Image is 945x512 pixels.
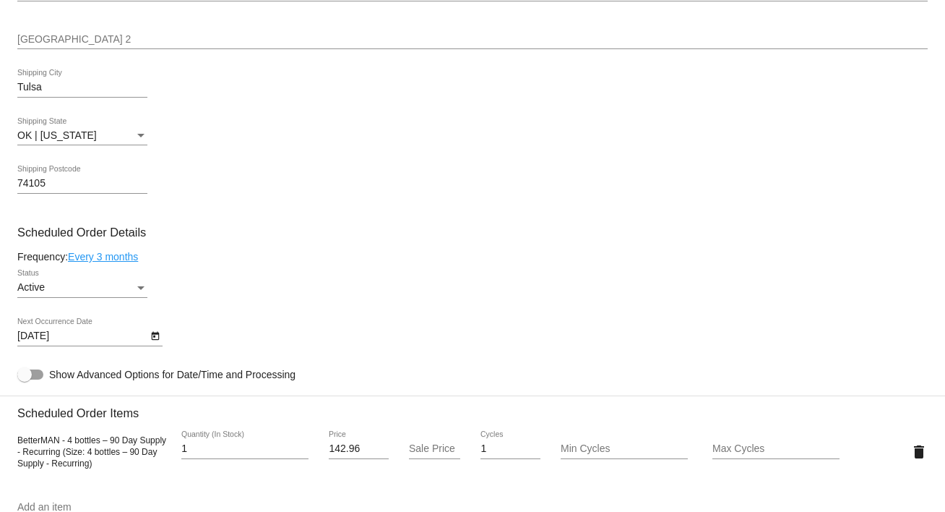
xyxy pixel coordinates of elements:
[409,443,460,455] input: Sale Price
[17,34,928,46] input: Shipping Street 2
[17,435,166,469] span: BetterMAN - 4 bottles – 90 Day Supply - Recurring (Size: 4 bottles – 90 Day Supply - Recurring)
[17,396,928,420] h3: Scheduled Order Items
[17,82,147,93] input: Shipping City
[480,443,540,455] input: Cycles
[17,226,928,239] h3: Scheduled Order Details
[17,130,147,142] mat-select: Shipping State
[17,281,45,293] span: Active
[561,443,688,455] input: Min Cycles
[17,330,147,342] input: Next Occurrence Date
[49,367,295,382] span: Show Advanced Options for Date/Time and Processing
[68,251,138,263] a: Every 3 months
[712,443,840,455] input: Max Cycles
[17,282,147,294] mat-select: Status
[329,443,388,455] input: Price
[147,328,163,343] button: Open calendar
[17,251,928,263] div: Frequency:
[910,443,928,461] mat-icon: delete
[17,178,147,189] input: Shipping Postcode
[181,443,308,455] input: Quantity (In Stock)
[17,129,97,141] span: OK | [US_STATE]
